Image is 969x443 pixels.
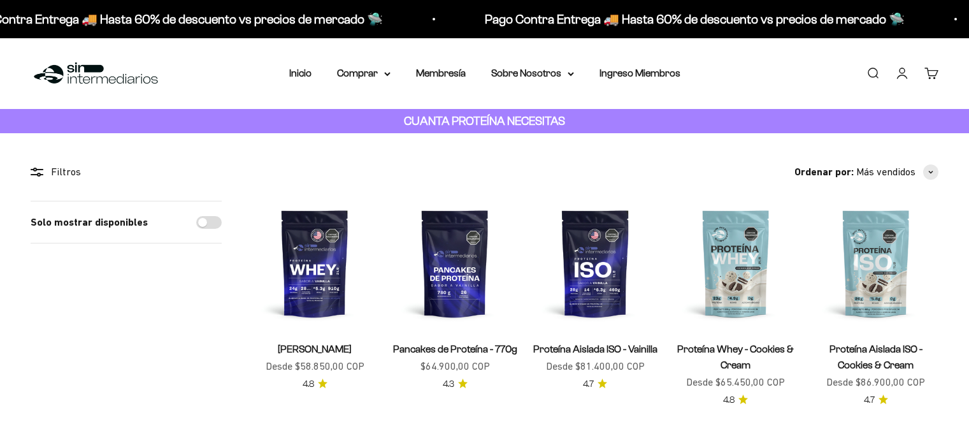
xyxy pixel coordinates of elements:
[393,344,517,354] a: Pancakes de Proteína - 770g
[677,344,794,370] a: Proteína Whey - Cookies & Cream
[289,68,312,78] a: Inicio
[533,344,657,354] a: Proteína Aislada ISO - Vainilla
[416,68,466,78] a: Membresía
[826,374,925,391] sale-price: Desde $86.900,00 COP
[546,358,645,375] sale-price: Desde $81.400,00 COP
[337,65,391,82] summary: Comprar
[723,393,748,407] a: 4.84.8 de 5.0 estrellas
[856,164,915,180] span: Más vendidos
[420,358,490,375] sale-price: $64.900,00 COP
[491,65,574,82] summary: Sobre Nosotros
[599,68,680,78] a: Ingreso Miembros
[794,164,854,180] span: Ordenar por:
[443,377,454,391] span: 4.3
[583,377,594,391] span: 4.7
[31,164,222,180] div: Filtros
[864,393,888,407] a: 4.74.7 de 5.0 estrellas
[856,164,938,180] button: Más vendidos
[404,114,565,127] strong: CUANTA PROTEÍNA NECESITAS
[303,377,314,391] span: 4.8
[266,358,364,375] sale-price: Desde $58.850,00 COP
[583,377,607,391] a: 4.74.7 de 5.0 estrellas
[485,9,905,29] p: Pago Contra Entrega 🚚 Hasta 60% de descuento vs precios de mercado 🛸
[278,344,352,354] a: [PERSON_NAME]
[864,393,875,407] span: 4.7
[686,374,785,391] sale-price: Desde $65.450,00 COP
[829,344,922,370] a: Proteína Aislada ISO - Cookies & Cream
[31,214,148,231] label: Solo mostrar disponibles
[723,393,735,407] span: 4.8
[443,377,468,391] a: 4.34.3 de 5.0 estrellas
[303,377,327,391] a: 4.84.8 de 5.0 estrellas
